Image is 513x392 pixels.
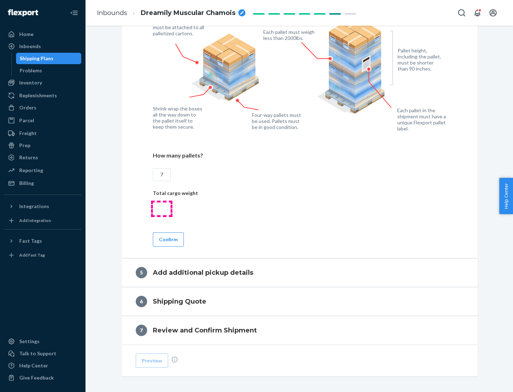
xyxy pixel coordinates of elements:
[19,79,42,86] div: Inventory
[19,252,45,258] div: Add Fast Tag
[19,167,43,174] div: Reporting
[153,297,206,306] h4: Shipping Quote
[19,142,30,149] div: Prep
[16,53,82,64] a: Shipping Plans
[4,348,81,359] a: Talk to Support
[486,6,500,20] button: Open account menu
[19,374,54,381] div: Give Feedback
[153,151,446,160] p: How many pallets?
[4,165,81,176] a: Reporting
[121,287,478,316] button: 6Shipping Quote
[121,258,478,287] button: 5Add additional pickup details
[4,336,81,347] a: Settings
[153,105,204,130] figcaption: Shrink wrap the boxes all the way down to the pallet itself to keep them secure.
[4,372,81,383] button: Give Feedback
[16,65,82,76] a: Problems
[4,177,81,189] a: Billing
[263,29,316,41] figcaption: Each pallet must weigh less than 2000lbs.
[4,201,81,212] button: Integrations
[19,203,49,210] div: Integrations
[19,362,48,369] div: Help Center
[4,77,81,88] a: Inventory
[136,296,147,307] div: 6
[136,354,168,368] button: Previous
[4,235,81,247] button: Fast Tags
[4,360,81,371] a: Help Center
[19,104,36,111] div: Orders
[19,154,38,161] div: Returns
[153,268,253,277] h4: Add additional pickup details
[153,232,184,247] button: Confirm
[121,316,478,345] button: 7Review and Confirm Shipment
[4,128,81,139] a: Freight
[19,338,40,345] div: Settings
[4,90,81,101] a: Replenishments
[8,9,38,16] img: Flexport logo
[136,325,147,336] div: 7
[19,180,34,187] div: Billing
[19,92,57,99] div: Replenishments
[19,237,42,244] div: Fast Tags
[20,67,42,74] div: Problems
[4,102,81,113] a: Orders
[97,9,127,17] a: Inbounds
[19,350,56,357] div: Talk to Support
[4,140,81,151] a: Prep
[141,9,235,18] span: Dreamily Muscular Chamois
[153,326,257,335] h4: Review and Confirm Shipment
[455,6,469,20] button: Open Search Box
[19,217,51,223] div: Add Integration
[153,190,446,197] p: Total cargo weight
[470,6,484,20] button: Open notifications
[91,2,251,24] ol: breadcrumbs
[4,249,81,261] a: Add Fast Tag
[19,31,33,38] div: Home
[153,18,206,36] figcaption: Box contents labels must be attached to all palletized cartons.
[4,29,81,40] a: Home
[136,267,147,278] div: 5
[4,41,81,52] a: Inbounds
[4,115,81,126] a: Parcel
[19,117,34,124] div: Parcel
[397,107,451,131] figcaption: Each pallet in the shipment must have a unique Flexport pallet label.
[398,47,444,72] figcaption: Pallet height, including the pallet, must be shorter than 90 inches.
[4,152,81,163] a: Returns
[19,43,41,50] div: Inbounds
[19,130,37,137] div: Freight
[67,6,81,20] button: Close Navigation
[4,215,81,226] a: Add Integration
[499,178,513,214] button: Help Center
[20,55,53,62] div: Shipping Plans
[252,112,301,130] figcaption: Four-way pallets must be used. Pallets must be in good condition.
